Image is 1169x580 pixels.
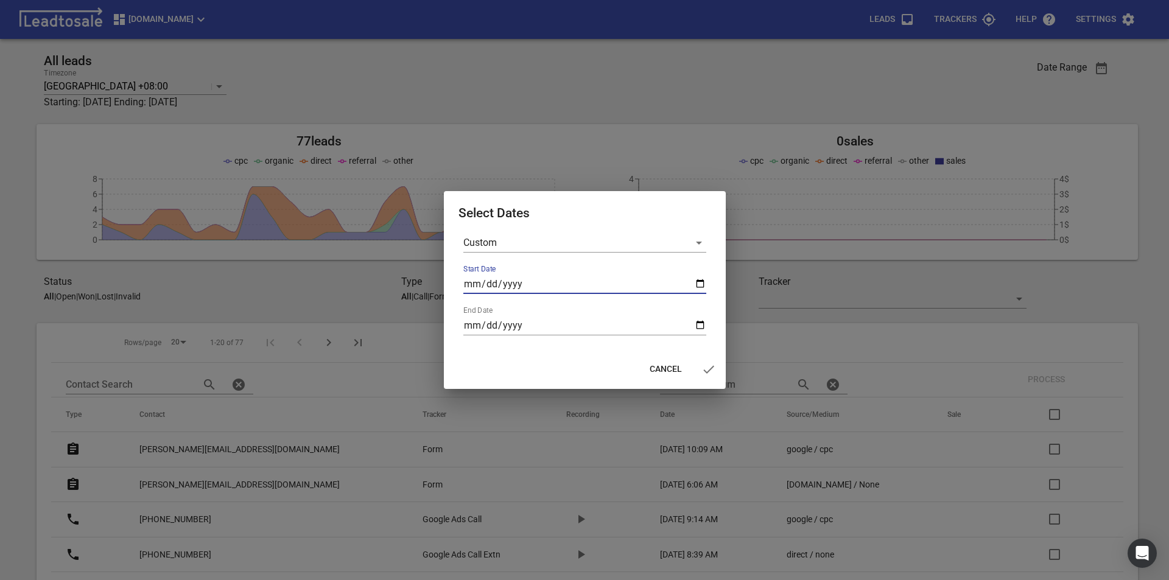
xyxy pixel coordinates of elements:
[1128,539,1157,568] div: Open Intercom Messenger
[650,363,682,376] span: Cancel
[694,355,723,384] button: Submit
[463,307,493,314] label: End Date
[458,206,711,221] h2: Select Dates
[463,233,706,253] div: Custom
[463,265,496,273] label: Start Date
